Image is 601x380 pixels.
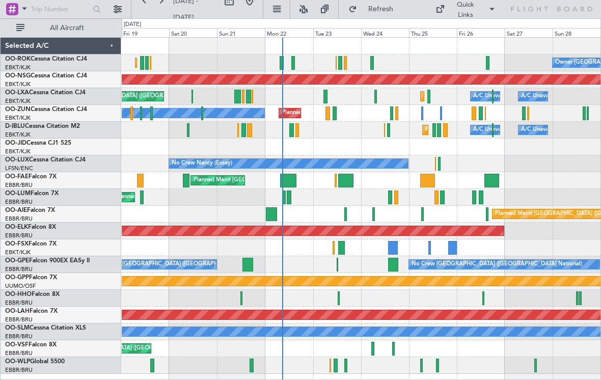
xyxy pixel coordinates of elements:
[5,90,29,96] span: OO-LXA
[169,28,217,37] div: Sat 20
[5,333,33,340] a: EBBR/BRU
[313,28,361,37] div: Tue 23
[5,308,58,314] a: OO-LAHFalcon 7X
[5,157,86,163] a: OO-LUXCessna Citation CJ4
[425,122,539,138] div: Planned Maint Nice ([GEOGRAPHIC_DATA])
[5,241,57,247] a: OO-FSXFalcon 7X
[26,24,107,32] span: All Aircraft
[5,232,33,239] a: EBBR/BRU
[5,258,90,264] a: OO-GPEFalcon 900EX EASy II
[5,215,33,223] a: EBBR/BRU
[5,140,71,146] a: OO-JIDCessna CJ1 525
[344,1,405,17] button: Refresh
[194,173,378,188] div: Planned Maint [GEOGRAPHIC_DATA] ([GEOGRAPHIC_DATA] National)
[5,97,31,105] a: EBKT/KJK
[121,28,169,37] div: Fri 19
[412,257,582,272] div: No Crew [GEOGRAPHIC_DATA] ([GEOGRAPHIC_DATA] National)
[5,174,29,180] span: OO-FAE
[5,73,31,79] span: OO-NSG
[5,165,33,172] a: LFSN/ENC
[5,198,33,206] a: EBBR/BRU
[361,28,409,37] div: Wed 24
[5,291,32,297] span: OO-HHO
[5,275,29,281] span: OO-GPP
[5,316,33,323] a: EBBR/BRU
[5,140,26,146] span: OO-JID
[217,28,265,37] div: Sun 21
[5,207,55,213] a: OO-AIEFalcon 7X
[97,257,268,272] div: No Crew [GEOGRAPHIC_DATA] ([GEOGRAPHIC_DATA] National)
[5,224,28,230] span: OO-ELK
[265,28,313,37] div: Mon 22
[521,89,563,104] div: A/C Unavailable
[5,56,87,62] a: OO-ROKCessna Citation CJ4
[5,265,33,273] a: EBBR/BRU
[5,181,33,189] a: EBBR/BRU
[5,123,25,129] span: D-IBLU
[5,207,27,213] span: OO-AIE
[5,325,86,331] a: OO-SLMCessna Citation XLS
[5,64,31,71] a: EBKT/KJK
[5,106,87,113] a: OO-ZUNCessna Citation CJ4
[5,241,29,247] span: OO-FSX
[409,28,457,37] div: Thu 25
[457,28,505,37] div: Fri 26
[5,359,30,365] span: OO-WLP
[5,73,87,79] a: OO-NSGCessna Citation CJ4
[42,341,219,356] div: AOG Maint [GEOGRAPHIC_DATA] ([GEOGRAPHIC_DATA] National)
[5,349,33,357] a: EBBR/BRU
[5,131,31,139] a: EBKT/KJK
[5,249,31,256] a: EBKT/KJK
[505,28,553,37] div: Sat 27
[5,56,31,62] span: OO-ROK
[5,174,57,180] a: OO-FAEFalcon 7X
[5,106,31,113] span: OO-ZUN
[5,114,31,122] a: EBKT/KJK
[5,299,33,307] a: EBBR/BRU
[430,1,501,17] button: Quick Links
[5,359,65,365] a: OO-WLPGlobal 5500
[5,80,31,88] a: EBKT/KJK
[124,20,141,29] div: [DATE]
[5,191,31,197] span: OO-LUM
[5,282,36,290] a: UUMO/OSF
[5,325,30,331] span: OO-SLM
[5,342,29,348] span: OO-VSF
[5,308,30,314] span: OO-LAH
[5,123,80,129] a: D-IBLUCessna Citation M2
[553,28,600,37] div: Sun 28
[282,105,400,121] div: Planned Maint Kortrijk-[GEOGRAPHIC_DATA]
[5,342,57,348] a: OO-VSFFalcon 8X
[5,191,59,197] a: OO-LUMFalcon 7X
[11,20,111,36] button: All Aircraft
[172,156,232,171] div: No Crew Nancy (Essey)
[359,6,402,13] span: Refresh
[31,2,90,17] input: Trip Number
[5,90,86,96] a: OO-LXACessna Citation CJ4
[5,157,29,163] span: OO-LUX
[423,89,542,104] div: Planned Maint Kortrijk-[GEOGRAPHIC_DATA]
[5,224,56,230] a: OO-ELKFalcon 8X
[5,275,57,281] a: OO-GPPFalcon 7X
[5,291,60,297] a: OO-HHOFalcon 8X
[5,366,33,374] a: EBBR/BRU
[5,148,31,155] a: EBKT/KJK
[5,258,29,264] span: OO-GPE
